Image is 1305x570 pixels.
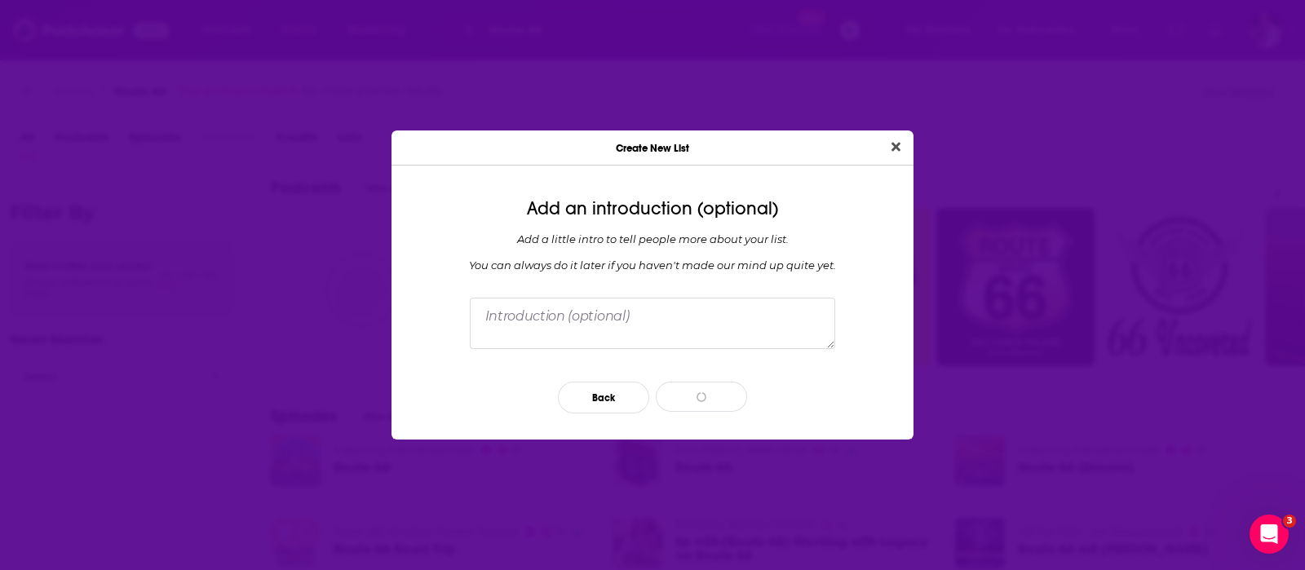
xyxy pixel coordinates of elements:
[405,198,900,219] div: Add an introduction (optional)
[1283,515,1296,528] span: 3
[558,382,649,413] button: Back
[405,232,900,272] div: Add a little intro to tell people more about your list. You can always do it later if you haven '...
[885,137,907,157] button: Close
[1250,515,1289,554] iframe: Intercom live chat
[391,130,913,166] div: Create New List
